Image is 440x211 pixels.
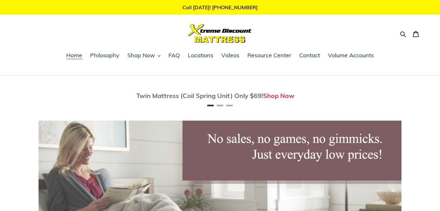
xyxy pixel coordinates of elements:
[296,51,323,60] a: Contact
[226,105,233,106] button: Page 3
[87,51,123,60] a: Philosophy
[66,52,82,59] span: Home
[168,52,180,59] span: FAQ
[63,51,85,60] a: Home
[188,24,252,43] img: Xtreme Discount Mattress
[127,52,155,59] span: Shop Now
[217,105,223,106] button: Page 2
[165,51,183,60] a: FAQ
[90,52,119,59] span: Philosophy
[263,92,295,100] a: Shop Now
[218,51,243,60] a: Videos
[188,52,213,59] span: Locations
[299,52,320,59] span: Contact
[136,92,263,100] span: Twin Mattress (Coil Spring Unit) Only $69!
[207,105,214,106] button: Page 1
[124,51,164,60] button: Shop Now
[325,51,377,60] a: Volume Accounts
[328,52,374,59] span: Volume Accounts
[247,52,291,59] span: Resource Center
[244,51,295,60] a: Resource Center
[221,52,239,59] span: Videos
[185,51,216,60] a: Locations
